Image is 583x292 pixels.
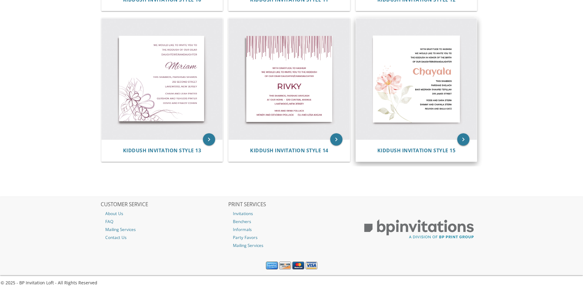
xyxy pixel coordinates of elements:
[228,226,355,233] a: Informals
[229,18,350,140] img: Kiddush Invitation Style 14
[228,218,355,226] a: Benchers
[228,241,355,249] a: Mailing Services
[356,18,477,140] img: Kiddush Invitation Style 15
[101,218,227,226] a: FAQ
[266,262,278,270] img: American Express
[101,233,227,241] a: Contact Us
[123,148,201,154] a: Kiddush Invitation Style 13
[228,202,355,208] h2: PRINT SERVICES
[377,147,456,154] span: Kiddush Invitation Style 15
[250,148,328,154] a: Kiddush Invitation Style 14
[356,214,482,245] img: BP Print Group
[292,262,304,270] img: MasterCard
[279,262,291,270] img: Discover
[101,202,227,208] h2: CUSTOMER SERVICE
[228,210,355,218] a: Invitations
[101,210,227,218] a: About Us
[377,148,456,154] a: Kiddush Invitation Style 15
[250,147,328,154] span: Kiddush Invitation Style 14
[228,233,355,241] a: Party Favors
[457,133,469,146] a: keyboard_arrow_right
[203,133,215,146] a: keyboard_arrow_right
[305,262,317,270] img: Visa
[330,133,342,146] a: keyboard_arrow_right
[123,147,201,154] span: Kiddush Invitation Style 13
[102,18,223,140] img: Kiddush Invitation Style 13
[101,226,227,233] a: Mailing Services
